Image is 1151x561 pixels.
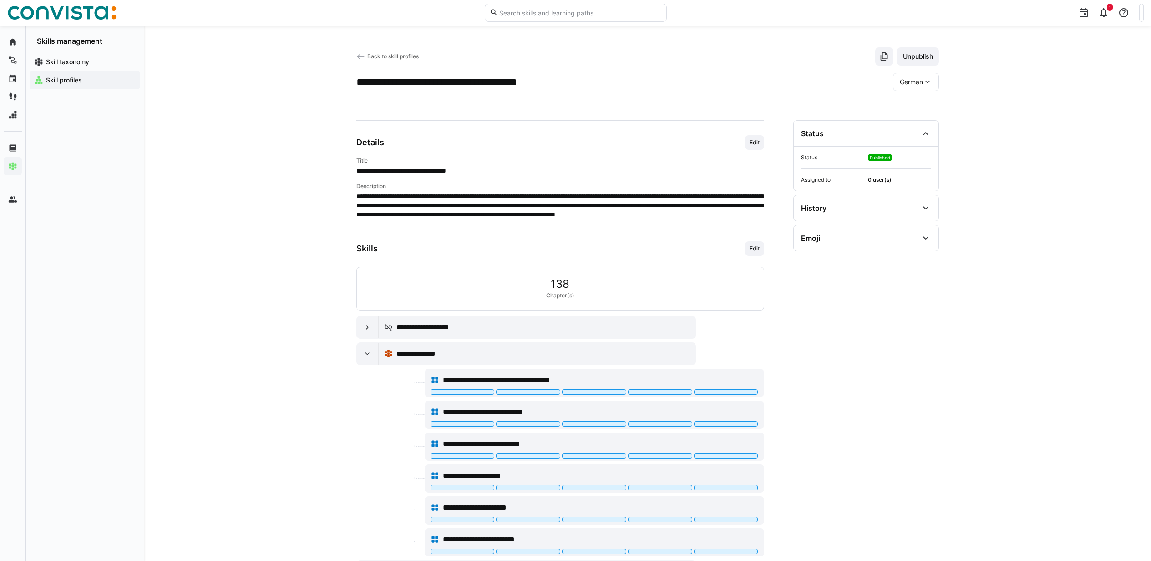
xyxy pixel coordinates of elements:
[356,244,378,254] h3: Skills
[546,292,574,299] span: Chapter(s)
[801,154,864,161] span: Status
[801,204,826,213] div: History
[801,176,864,184] span: Assigned to
[902,52,934,61] span: Unpublish
[745,241,764,256] button: Edit
[870,155,890,160] span: Published
[749,139,761,146] span: Edit
[356,157,764,164] h4: Title
[498,9,661,17] input: Search skills and learning paths…
[868,176,931,184] span: 0 user(s)
[356,53,419,60] a: Back to skill profiles
[745,135,764,150] button: Edit
[900,77,923,87] span: German
[749,245,761,252] span: Edit
[367,53,419,60] span: Back to skill profiles
[897,47,939,66] button: Unpublish
[1109,5,1111,10] span: 1
[551,278,569,290] span: 138
[356,138,384,148] h3: Details
[801,234,820,243] div: Emoji
[356,183,764,190] h4: Description
[801,129,824,138] div: Status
